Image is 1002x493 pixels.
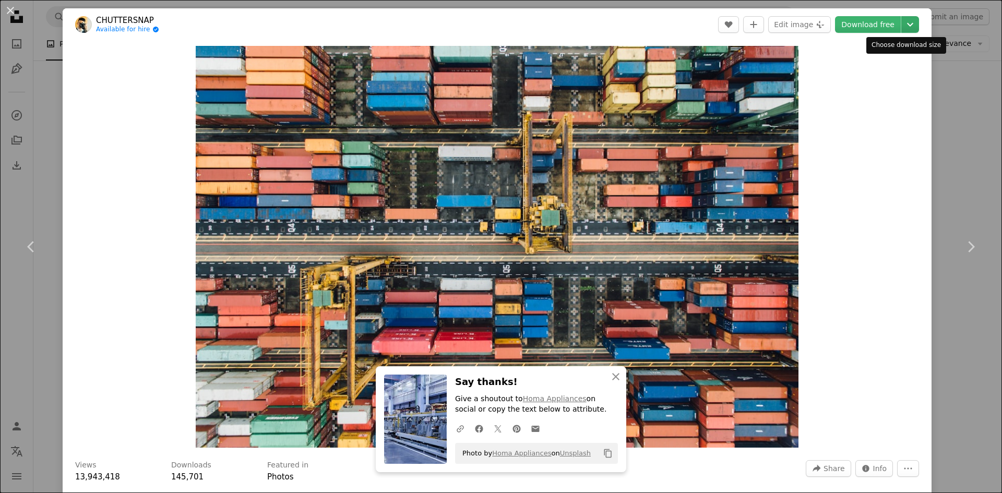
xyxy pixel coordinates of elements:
[939,197,1002,297] a: Next
[824,461,844,476] span: Share
[470,418,488,439] a: Share on Facebook
[488,418,507,439] a: Share on Twitter
[75,460,97,471] h3: Views
[455,394,618,415] p: Give a shoutout to on social or copy the text below to attribute.
[75,472,120,482] span: 13,943,418
[96,15,159,26] a: CHUTTERSNAP
[96,26,159,34] a: Available for hire
[718,16,739,33] button: Like
[171,472,204,482] span: 145,701
[866,37,946,54] div: Choose download size
[897,460,919,477] button: More Actions
[768,16,831,33] button: Edit image
[523,394,587,403] a: Homa Appliances
[455,375,618,390] h3: Say thanks!
[457,445,591,462] span: Photo by on
[75,16,92,33] img: Go to CHUTTERSNAP's profile
[806,460,851,477] button: Share this image
[599,444,617,462] button: Copy to clipboard
[196,46,798,448] img: aerial photo of pile of enclose trailer
[526,418,545,439] a: Share over email
[171,460,211,471] h3: Downloads
[267,460,308,471] h3: Featured in
[835,16,901,33] a: Download free
[507,418,526,439] a: Share on Pinterest
[855,460,893,477] button: Stats about this image
[560,449,591,457] a: Unsplash
[267,472,294,482] a: Photos
[873,461,887,476] span: Info
[492,449,551,457] a: Homa Appliances
[196,46,798,448] button: Zoom in on this image
[743,16,764,33] button: Add to Collection
[901,16,919,33] button: Choose download size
